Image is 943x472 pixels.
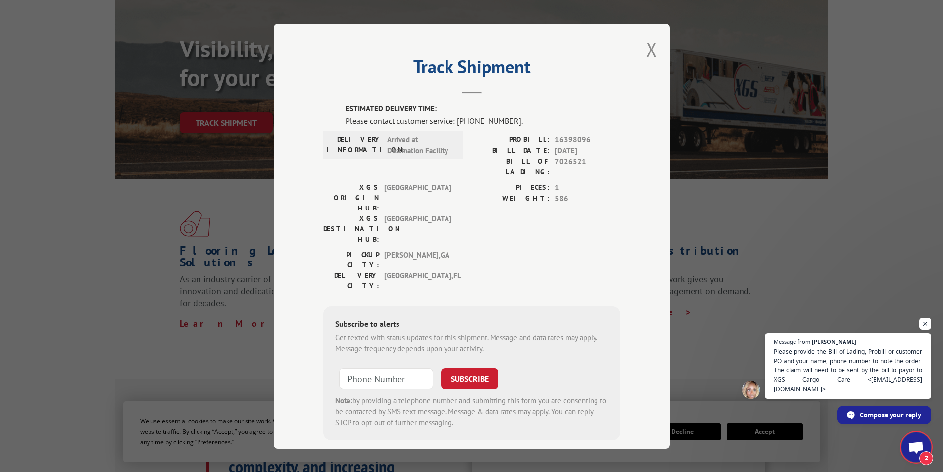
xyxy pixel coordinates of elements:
[323,60,620,79] h2: Track Shipment
[555,145,620,157] span: [DATE]
[323,213,379,244] label: XGS DESTINATION HUB:
[323,270,379,291] label: DELIVERY CITY:
[441,368,498,389] button: SUBSCRIBE
[387,134,454,156] span: Arrived at Destination Facility
[774,339,810,344] span: Message from
[472,156,550,177] label: BILL OF LADING:
[335,317,608,332] div: Subscribe to alerts
[323,182,379,213] label: XGS ORIGIN HUB:
[384,249,451,270] span: [PERSON_NAME] , GA
[472,134,550,145] label: PROBILL:
[812,339,856,344] span: [PERSON_NAME]
[384,213,451,244] span: [GEOGRAPHIC_DATA]
[919,451,933,465] span: 2
[323,249,379,270] label: PICKUP CITY:
[335,395,608,428] div: by providing a telephone number and submitting this form you are consenting to be contacted by SM...
[555,134,620,145] span: 16398096
[472,193,550,205] label: WEIGHT:
[346,104,620,115] label: ESTIMATED DELIVERY TIME:
[339,368,433,389] input: Phone Number
[346,114,620,126] div: Please contact customer service: [PHONE_NUMBER].
[901,432,931,462] div: Open chat
[335,395,352,405] strong: Note:
[646,36,657,62] button: Close modal
[472,182,550,193] label: PIECES:
[472,145,550,157] label: BILL DATE:
[384,270,451,291] span: [GEOGRAPHIC_DATA] , FL
[335,332,608,354] div: Get texted with status updates for this shipment. Message and data rates may apply. Message frequ...
[774,347,922,394] span: Please provide the Bill of Lading, Probill or customer PO and your name, phone number to note the...
[555,193,620,205] span: 586
[860,406,921,423] span: Compose your reply
[555,156,620,177] span: 7026521
[555,182,620,193] span: 1
[384,182,451,213] span: [GEOGRAPHIC_DATA]
[326,134,382,156] label: DELIVERY INFORMATION:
